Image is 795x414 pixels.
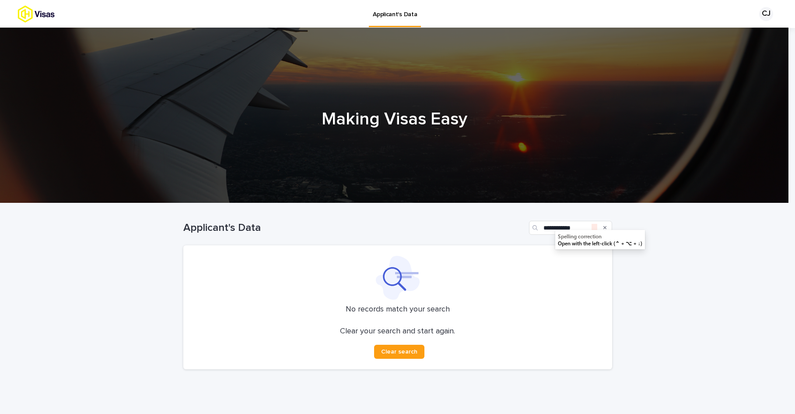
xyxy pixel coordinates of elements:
[374,345,424,359] button: Clear search
[18,5,86,23] img: tx8HrbJQv2PFQx4TXEq5
[529,221,612,235] input: Search
[340,327,455,336] p: Clear your search and start again.
[180,109,609,130] h1: Making Visas Easy
[194,305,602,315] p: No records match your search
[759,7,773,21] div: CJ
[381,349,417,355] span: Clear search
[183,222,525,234] h1: Applicant's Data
